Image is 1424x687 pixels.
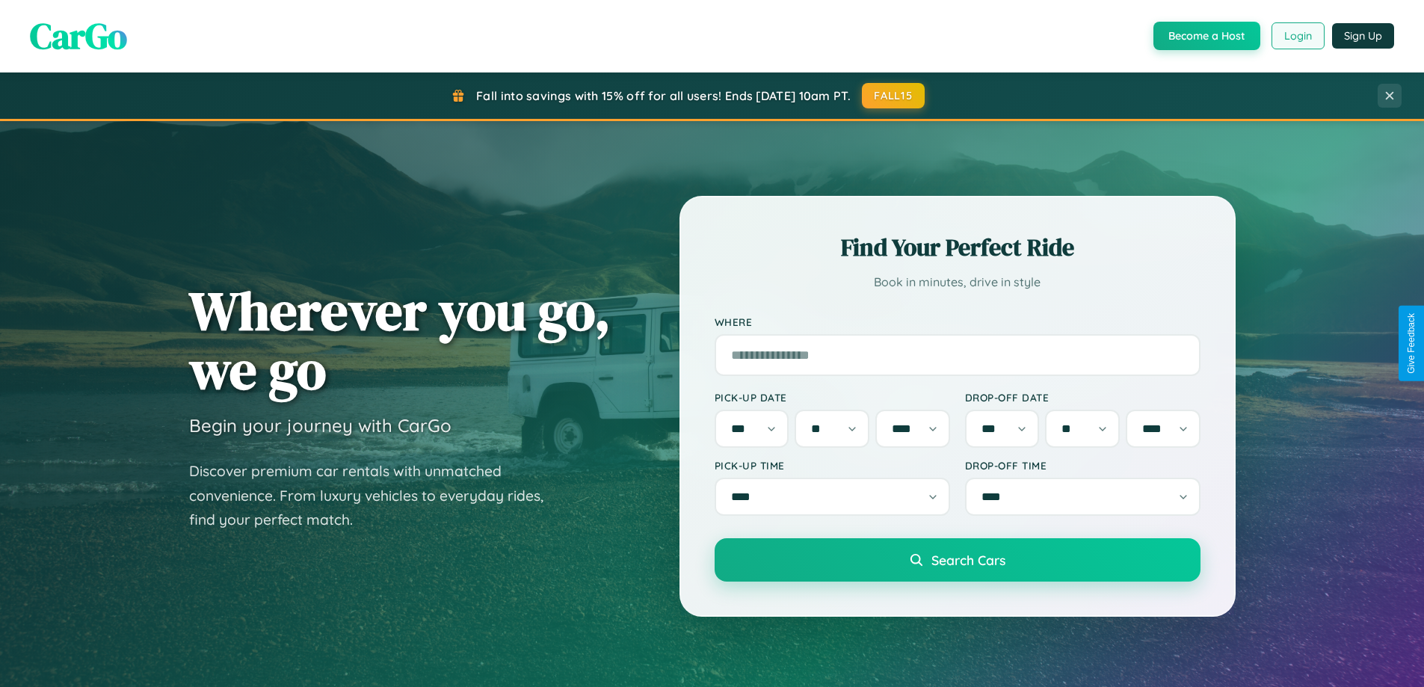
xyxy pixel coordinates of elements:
label: Pick-up Date [715,391,950,404]
label: Pick-up Time [715,459,950,472]
button: Sign Up [1332,23,1394,49]
div: Give Feedback [1406,313,1417,374]
h1: Wherever you go, we go [189,281,611,399]
button: Become a Host [1153,22,1260,50]
p: Discover premium car rentals with unmatched convenience. From luxury vehicles to everyday rides, ... [189,459,563,532]
button: Search Cars [715,538,1200,582]
h3: Begin your journey with CarGo [189,414,451,437]
label: Drop-off Time [965,459,1200,472]
span: Search Cars [931,552,1005,568]
button: Login [1272,22,1325,49]
p: Book in minutes, drive in style [715,271,1200,293]
button: FALL15 [862,83,925,108]
h2: Find Your Perfect Ride [715,231,1200,264]
span: Fall into savings with 15% off for all users! Ends [DATE] 10am PT. [476,88,851,103]
label: Drop-off Date [965,391,1200,404]
label: Where [715,315,1200,328]
span: CarGo [30,11,127,61]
